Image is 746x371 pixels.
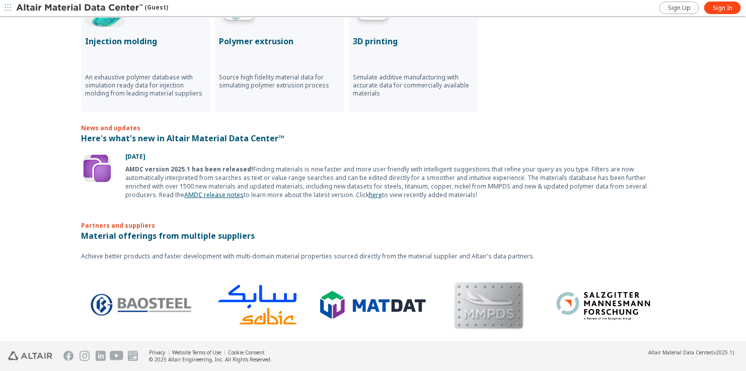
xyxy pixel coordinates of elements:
img: Logo - Salzgitter [513,285,619,325]
img: Logo - Sabic [166,271,272,338]
a: Sign Up [659,2,699,14]
a: Website Terms of Use [172,349,221,356]
p: [DATE] [125,152,665,161]
p: Partners and suppliers [81,205,665,230]
b: AMDC version 2025.1 has been released! [125,165,253,173]
img: Altair Engineering [8,351,52,360]
a: Privacy [149,349,165,356]
p: Here's what's new in Altair Material Data Center™ [81,132,665,144]
p: Source high fidelity material data for simulating polymer extrusion process [219,73,340,89]
a: Cookie Consent [228,349,265,356]
a: AMDC release notes [184,191,244,199]
p: Material offerings from multiple suppliers [81,230,665,242]
p: Achieve better products and faster development with multi-domain material properties sourced dire... [81,252,665,260]
a: Sign In [704,2,741,14]
img: Logo - CAMPUS [629,270,735,340]
p: Simulate additive manufacturing with accurate data for commercially available materials [353,73,474,98]
p: 3D printing [353,35,474,47]
span: Sign Up [668,4,691,12]
p: Polymer extrusion [219,35,340,47]
div: Finding materials is now faster and more user friendly with intelligent suggestions that refine y... [125,165,665,199]
p: Injection molding [85,35,206,47]
div: (Guest) [16,3,168,13]
img: MMPDS Logo [398,269,503,341]
p: An exhaustive polymer database with simulation ready data for injection molding from leading mate... [85,73,206,98]
div: © 2025 Altair Engineering, Inc. All Rights Reserved. [149,356,272,363]
a: here [369,191,382,199]
span: Altair Material Data Center [648,349,712,356]
img: Altair Material Data Center [16,3,144,13]
div: (v2025.1) [648,349,734,356]
img: Update Icon Software [81,152,113,184]
span: Sign In [713,4,732,12]
img: Logo - BaoSteel [50,293,156,317]
p: News and updates [81,124,665,132]
img: Logo - MatDat [282,291,388,319]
